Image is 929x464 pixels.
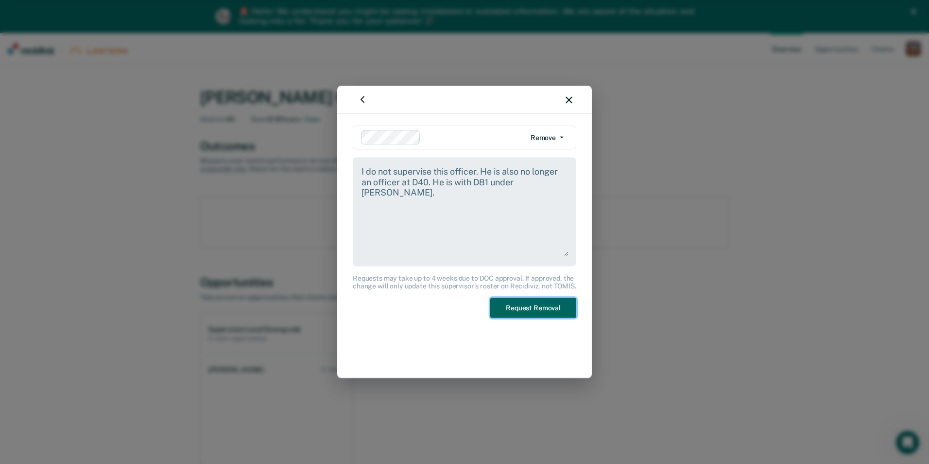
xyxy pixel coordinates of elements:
[353,274,576,290] div: Requests may take up to 4 weeks due to DOC approval. If approved, the change will only update thi...
[357,94,368,106] img: Back
[361,165,568,256] textarea: I do not supervise this officer. He is also no longer an officer at D40. He is with D81 under [PE...
[216,9,231,24] img: Profile image for Kim
[239,7,698,26] div: 🚨 Hello! We understand you might be seeing mislabeled or outdated information. We are aware of th...
[911,9,920,15] div: Close
[490,298,576,318] button: Request Removal
[526,130,568,145] button: Remove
